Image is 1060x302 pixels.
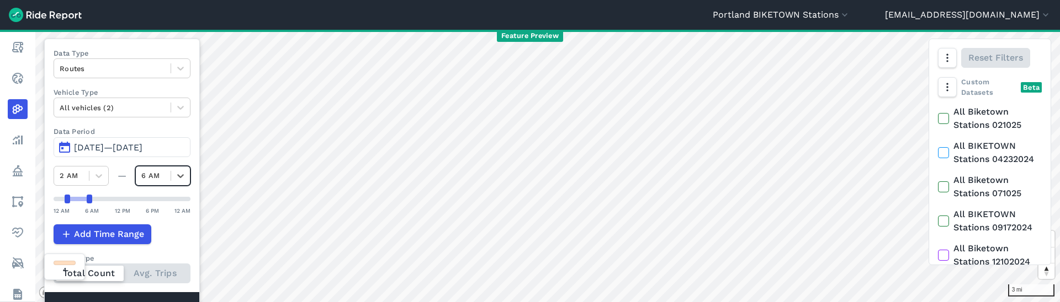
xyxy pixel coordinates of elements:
label: All BIKETOWN Stations 04232024 [938,139,1042,166]
span: Add Time Range [74,228,144,241]
a: Realtime [8,68,28,88]
span: [DATE]—[DATE] [74,142,142,153]
img: Ride Report [9,8,82,22]
button: Reset Filters [961,48,1030,68]
div: 12 PM [115,206,130,215]
a: Report [8,37,28,57]
a: Heatmaps [8,99,28,119]
a: Analyze [8,130,28,150]
div: — [109,169,135,182]
label: Data Type [54,48,190,58]
label: All BIKETOWN Stations 09172024 [938,208,1042,234]
div: 12 AM [174,206,190,215]
canvas: Map [35,30,1060,302]
label: Vehicle Type [54,87,190,98]
a: Policy [8,161,28,181]
a: Mapbox logo [39,286,87,299]
div: 12 AM [54,206,70,215]
button: [EMAIL_ADDRESS][DOMAIN_NAME] [885,8,1051,21]
label: All Biketown Stations 021025 [938,105,1042,132]
a: Health [8,223,28,242]
a: Areas [8,192,28,212]
span: Reset Filters [968,51,1023,64]
a: ModeShift [8,254,28,273]
label: All Biketown Stations 12102024 [938,242,1042,268]
button: [DATE]—[DATE] [54,137,190,157]
div: Custom Datasets [938,77,1042,98]
button: Add Time Range [54,224,151,244]
button: Portland BIKETOWN Stations [713,8,850,21]
div: Beta [1021,82,1042,93]
div: 6 PM [146,206,159,215]
label: Data Period [54,126,190,137]
div: Count Type [54,253,190,263]
span: Feature Preview [497,30,563,42]
div: 6 AM [85,206,99,215]
label: All Biketown Stations 071025 [938,174,1042,200]
div: 3 mi [1008,284,1054,296]
button: Reset bearing to north [1038,263,1054,279]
